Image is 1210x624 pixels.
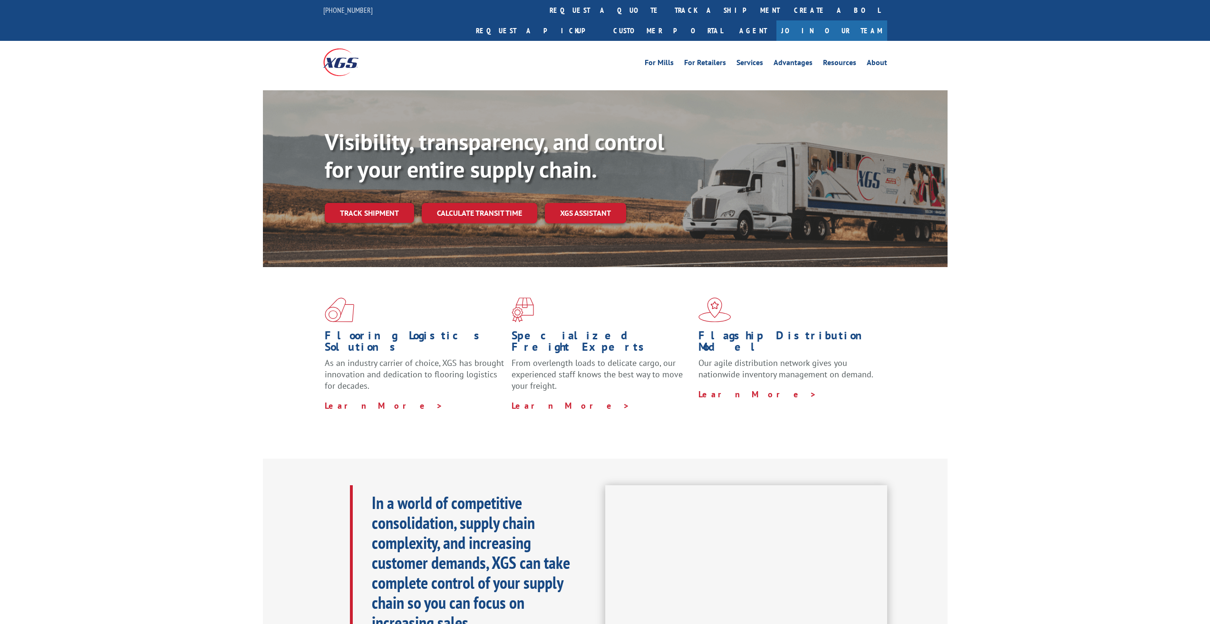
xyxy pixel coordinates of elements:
[422,203,537,223] a: Calculate transit time
[730,20,776,41] a: Agent
[684,59,726,69] a: For Retailers
[823,59,856,69] a: Resources
[736,59,763,69] a: Services
[512,400,630,411] a: Learn More >
[325,400,443,411] a: Learn More >
[325,203,414,223] a: Track shipment
[325,298,354,322] img: xgs-icon-total-supply-chain-intelligence-red
[867,59,887,69] a: About
[645,59,674,69] a: For Mills
[512,298,534,322] img: xgs-icon-focused-on-flooring-red
[325,330,504,357] h1: Flooring Logistics Solutions
[698,389,817,400] a: Learn More >
[606,20,730,41] a: Customer Portal
[512,357,691,400] p: From overlength loads to delicate cargo, our experienced staff knows the best way to move your fr...
[698,298,731,322] img: xgs-icon-flagship-distribution-model-red
[776,20,887,41] a: Join Our Team
[325,357,504,391] span: As an industry carrier of choice, XGS has brought innovation and dedication to flooring logistics...
[325,127,664,184] b: Visibility, transparency, and control for your entire supply chain.
[512,330,691,357] h1: Specialized Freight Experts
[469,20,606,41] a: Request a pickup
[698,330,878,357] h1: Flagship Distribution Model
[545,203,626,223] a: XGS ASSISTANT
[698,357,873,380] span: Our agile distribution network gives you nationwide inventory management on demand.
[323,5,373,15] a: [PHONE_NUMBER]
[774,59,813,69] a: Advantages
